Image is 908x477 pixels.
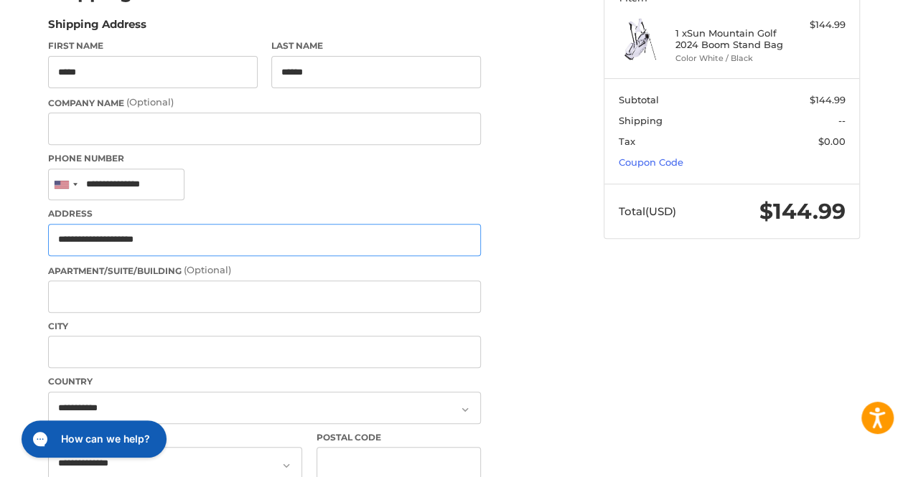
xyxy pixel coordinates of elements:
span: $0.00 [818,136,846,147]
div: United States: +1 [49,169,82,200]
span: -- [838,115,846,126]
span: $144.99 [810,94,846,105]
div: $144.99 [789,18,846,32]
label: Phone Number [48,152,481,165]
label: Country [48,375,481,388]
legend: Shipping Address [48,16,146,39]
label: Address [48,207,481,220]
label: Last Name [271,39,481,52]
iframe: Gorgias live chat messenger [14,415,171,463]
span: Total (USD) [619,204,676,218]
span: Shipping [619,115,663,126]
li: Color White / Black [675,52,785,65]
label: Apartment/Suite/Building [48,263,481,278]
span: Subtotal [619,94,659,105]
span: $144.99 [759,198,846,225]
label: State/Province [48,431,302,444]
label: First Name [48,39,258,52]
span: Tax [619,136,635,147]
label: Company Name [48,95,481,110]
small: (Optional) [184,264,231,275]
h4: 1 x Sun Mountain Golf 2024 Boom Stand Bag [675,27,785,51]
label: Postal Code [317,431,482,444]
label: City [48,320,481,333]
small: (Optional) [126,96,174,108]
a: Coupon Code [619,156,683,168]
